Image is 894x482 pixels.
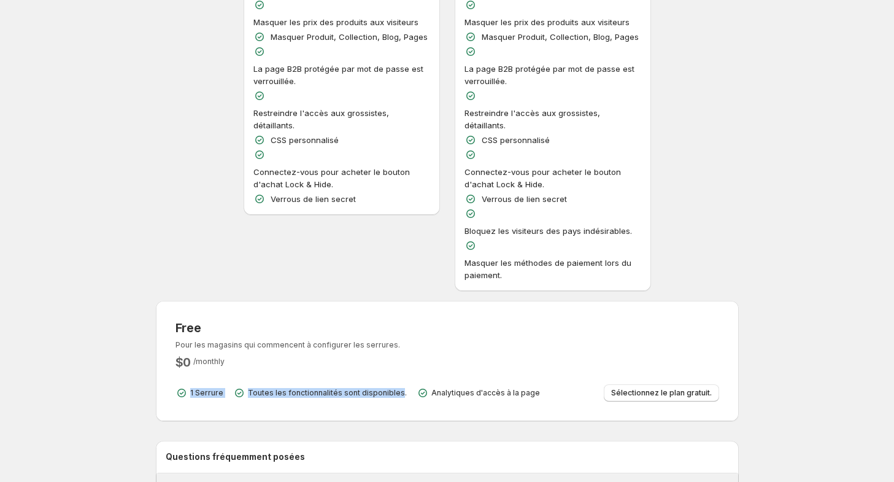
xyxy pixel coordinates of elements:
[604,384,719,402] button: Sélectionnez le plan gratuit.
[464,257,641,281] p: Masquer les méthodes de paiement lors du paiement.
[253,166,430,190] p: Connectez-vous pour acheter le bouton d'achat Lock & Hide.
[611,388,712,398] span: Sélectionnez le plan gratuit.
[253,16,418,28] p: Masquer les prix des produits aux visiteurs
[175,340,400,350] p: Pour les magasins qui commencent à configurer les serrures.
[166,451,729,463] h2: Questions fréquemment posées
[464,16,630,28] p: Masquer les prix des produits aux visiteurs
[193,357,225,366] span: / monthly
[248,388,407,398] p: Toutes les fonctionnalités sont disponibles.
[271,193,356,205] p: Verrous de lien secret
[271,31,428,43] p: Masquer Produit, Collection, Blog, Pages
[175,321,400,335] h3: Free
[271,134,339,146] p: CSS personnalisé
[482,193,567,205] p: Verrous de lien secret
[175,355,191,370] h2: $ 0
[190,388,223,398] p: 1 Serrure
[464,225,632,237] p: Bloquez les visiteurs des pays indésirables.
[464,166,641,190] p: Connectez-vous pour acheter le bouton d'achat Lock & Hide.
[431,388,540,398] p: Analytiques d'accès à la page
[482,31,639,43] p: Masquer Produit, Collection, Blog, Pages
[464,63,641,87] p: La page B2B protégée par mot de passe est verrouillée.
[482,134,550,146] p: CSS personnalisé
[253,63,430,87] p: La page B2B protégée par mot de passe est verrouillée.
[464,107,641,131] p: Restreindre l'accès aux grossistes, détaillants.
[253,107,430,131] p: Restreindre l'accès aux grossistes, détaillants.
